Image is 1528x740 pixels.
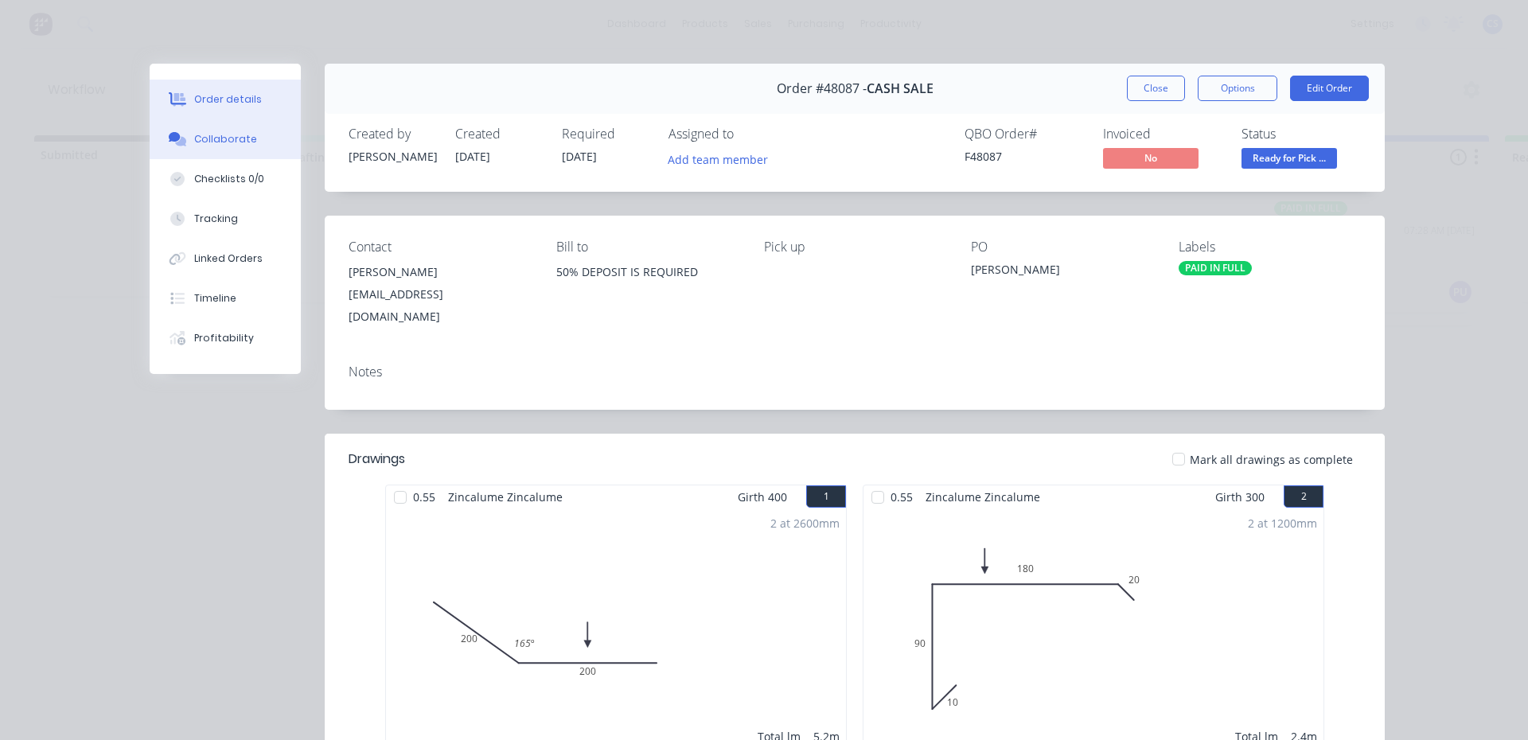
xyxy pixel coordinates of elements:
[777,81,867,96] span: Order #48087 -
[150,318,301,358] button: Profitability
[349,127,436,142] div: Created by
[965,148,1084,165] div: F48087
[407,485,442,508] span: 0.55
[194,132,257,146] div: Collaborate
[1179,240,1361,255] div: Labels
[349,261,531,328] div: [PERSON_NAME][EMAIL_ADDRESS][DOMAIN_NAME]
[1103,127,1222,142] div: Invoiced
[1290,76,1369,101] button: Edit Order
[1198,76,1277,101] button: Options
[150,239,301,278] button: Linked Orders
[1127,76,1185,101] button: Close
[349,283,531,328] div: [EMAIL_ADDRESS][DOMAIN_NAME]
[971,261,1153,283] div: [PERSON_NAME]
[764,240,946,255] div: Pick up
[556,261,739,283] div: 50% DEPOSIT IS REQUIRED
[442,485,569,508] span: Zincalume Zincalume
[867,81,934,96] span: CASH SALE
[1241,148,1337,168] span: Ready for Pick ...
[660,148,777,169] button: Add team member
[194,172,264,186] div: Checklists 0/0
[194,331,254,345] div: Profitability
[150,80,301,119] button: Order details
[668,127,828,142] div: Assigned to
[455,149,490,164] span: [DATE]
[349,450,405,469] div: Drawings
[971,240,1153,255] div: PO
[455,127,543,142] div: Created
[150,278,301,318] button: Timeline
[556,240,739,255] div: Bill to
[738,485,787,508] span: Girth 400
[349,364,1361,380] div: Notes
[1241,127,1361,142] div: Status
[919,485,1047,508] span: Zincalume Zincalume
[150,199,301,239] button: Tracking
[194,212,238,226] div: Tracking
[1103,148,1199,168] span: No
[965,127,1084,142] div: QBO Order #
[562,127,649,142] div: Required
[194,92,262,107] div: Order details
[668,148,777,169] button: Add team member
[349,240,531,255] div: Contact
[1241,148,1337,172] button: Ready for Pick ...
[349,261,531,283] div: [PERSON_NAME]
[884,485,919,508] span: 0.55
[194,251,263,266] div: Linked Orders
[1179,261,1252,275] div: PAID IN FULL
[770,515,840,532] div: 2 at 2600mm
[349,148,436,165] div: [PERSON_NAME]
[150,119,301,159] button: Collaborate
[194,291,236,306] div: Timeline
[806,485,846,508] button: 1
[1248,515,1317,532] div: 2 at 1200mm
[150,159,301,199] button: Checklists 0/0
[1190,451,1353,468] span: Mark all drawings as complete
[1284,485,1323,508] button: 2
[1215,485,1265,508] span: Girth 300
[562,149,597,164] span: [DATE]
[556,261,739,312] div: 50% DEPOSIT IS REQUIRED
